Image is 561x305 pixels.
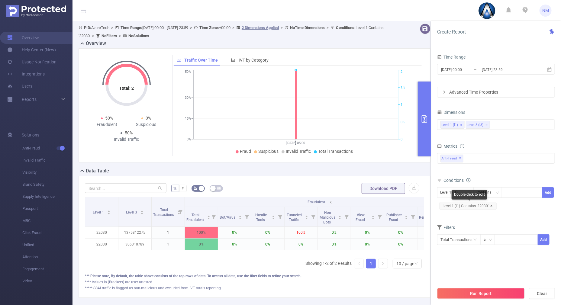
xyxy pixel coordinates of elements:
[542,5,549,17] span: NM
[442,90,446,94] i: icon: right
[185,96,191,100] tspan: 30%
[467,121,484,129] div: Level 3 (l3)
[440,121,465,129] li: Level 1 (l1)
[220,215,236,220] span: Bot/Virus
[381,262,385,265] i: icon: right
[320,210,336,224] span: Non Malicious Bots
[401,70,402,74] tspan: 2
[437,225,455,230] span: Filters
[146,116,151,120] span: 0%
[484,235,490,245] div: ≥
[140,210,144,213] div: Sort
[85,183,166,193] input: Search...
[22,251,73,263] span: Attention
[309,207,318,226] i: Filter menu
[22,154,73,166] span: Invalid Traffic
[409,207,417,226] i: Filter menu
[153,208,175,217] span: Total Transactions
[7,44,56,56] a: Help Center (New)
[182,186,184,191] span: #
[22,129,39,141] span: Solutions
[366,259,376,268] li: 1
[338,217,342,219] i: icon: caret-down
[152,239,185,250] p: 1
[258,149,279,154] span: Suspicious
[490,204,493,207] i: icon: close
[22,142,73,154] span: Anti-Fraud
[386,213,402,222] span: Publisher Fraud
[86,167,109,175] h2: Data Table
[481,66,530,74] input: End date
[79,25,384,38] span: AzureTech [DATE] 00:00 - [DATE] 23:59 +00:00
[286,149,311,154] span: Invalid Traffic
[529,288,555,299] button: Clear
[119,86,134,91] tspan: Total: 2
[384,227,417,238] p: 0%
[90,34,96,38] span: >
[125,130,133,135] span: 50%
[437,144,458,149] span: Metrics
[22,203,73,215] span: Passport
[418,239,450,250] p: 0%
[251,227,284,238] p: 0%
[489,238,492,242] i: icon: down
[496,191,499,195] i: icon: down
[460,124,463,127] i: icon: close
[362,183,405,194] button: Download PDF
[276,207,284,226] i: Filter menu
[371,215,375,218] div: Sort
[396,259,414,268] div: 10 / page
[207,215,210,217] i: icon: caret-up
[185,227,218,238] p: 100%
[218,239,251,250] p: 0%
[372,215,375,217] i: icon: caret-up
[354,259,364,268] li: Previous Page
[285,239,318,250] p: 0%
[542,187,554,198] button: Add
[285,227,318,238] p: 100%
[351,239,384,250] p: 0%
[325,25,330,30] span: >
[318,227,351,238] p: 0%
[6,5,66,17] img: Protected Media
[256,213,267,222] span: Hostile Tools
[378,259,388,268] li: Next Page
[22,263,73,275] span: Engagement
[22,239,73,251] span: Unified
[107,212,110,214] i: icon: caret-down
[22,97,37,102] span: Reports
[418,227,450,238] p: 0%
[194,186,197,190] i: icon: bg-colors
[318,239,351,250] p: 0%
[405,217,408,219] i: icon: caret-down
[240,149,251,154] span: Fraud
[384,239,417,250] p: 0%
[185,117,191,120] tspan: 15%
[107,210,110,211] i: icon: caret-up
[186,213,205,222] span: Total Fraudulent
[290,25,325,30] b: No Time Dimensions
[239,58,269,63] span: IVT by Category
[85,285,424,291] div: ***** SSAI traffic is flagged as non-malicious and excluded from IVT totals reporting
[188,25,194,30] span: >
[437,87,555,97] div: icon: rightAdvanced Time Properties
[85,279,424,285] div: **** Values in (Brackets) are user attested
[107,210,111,213] div: Sort
[442,121,458,129] div: Level 1 (l1)
[477,188,496,197] div: Contains
[459,155,462,162] span: ✕
[185,70,191,74] tspan: 50%
[238,215,242,217] i: icon: caret-up
[152,227,185,238] p: 1
[338,215,342,218] div: Sort
[440,188,462,197] div: Level 1 (l1)
[440,202,497,210] span: Level 1 (l1) Contains '22030'
[87,121,127,128] div: Fraudulent
[127,121,166,128] div: Suspicious
[107,136,146,143] div: Invalid Traffic
[286,141,305,145] tspan: [DATE] 05:00
[140,212,143,214] i: icon: caret-down
[242,25,279,30] u: 2 Dimensions Applied
[444,178,471,183] span: Conditions
[305,217,308,219] i: icon: caret-down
